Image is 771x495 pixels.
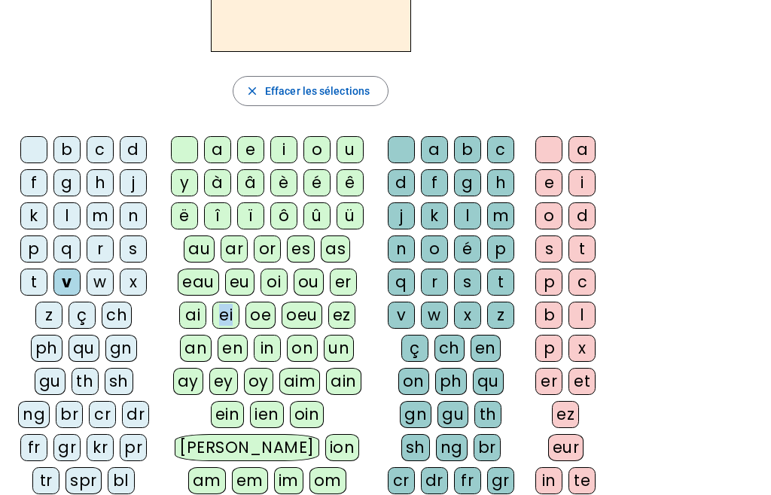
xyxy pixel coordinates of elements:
[188,467,226,494] div: am
[175,434,318,461] div: [PERSON_NAME]
[568,335,596,362] div: x
[209,368,238,395] div: ey
[120,269,147,296] div: x
[184,235,215,263] div: au
[179,302,206,329] div: ai
[20,434,47,461] div: fr
[535,202,562,229] div: o
[265,82,370,100] span: Effacer les sélections
[474,401,501,428] div: th
[287,335,318,362] div: on
[474,434,501,461] div: br
[254,235,281,263] div: or
[66,467,102,494] div: spr
[211,401,245,428] div: ein
[330,269,357,296] div: er
[398,368,429,395] div: on
[487,269,514,296] div: t
[244,368,273,395] div: oy
[221,235,248,263] div: ar
[108,467,135,494] div: bl
[53,136,81,163] div: b
[87,169,114,196] div: h
[487,136,514,163] div: c
[233,76,389,106] button: Effacer les sélections
[388,235,415,263] div: n
[388,169,415,196] div: d
[69,302,96,329] div: ç
[35,368,66,395] div: gu
[401,335,428,362] div: ç
[274,467,303,494] div: im
[245,84,259,98] mat-icon: close
[122,401,149,428] div: dr
[435,368,467,395] div: ph
[261,269,288,296] div: oi
[178,269,219,296] div: eau
[53,235,81,263] div: q
[35,302,62,329] div: z
[337,169,364,196] div: ê
[568,269,596,296] div: c
[87,202,114,229] div: m
[102,302,132,329] div: ch
[328,302,355,329] div: ez
[20,202,47,229] div: k
[120,235,147,263] div: s
[535,269,562,296] div: p
[568,136,596,163] div: a
[18,401,50,428] div: ng
[53,169,81,196] div: g
[535,302,562,329] div: b
[535,368,562,395] div: er
[325,434,360,461] div: ion
[421,467,448,494] div: dr
[535,235,562,263] div: s
[568,467,596,494] div: te
[421,169,448,196] div: f
[434,335,465,362] div: ch
[287,235,315,263] div: es
[454,235,481,263] div: é
[421,202,448,229] div: k
[270,202,297,229] div: ô
[294,269,324,296] div: ou
[487,202,514,229] div: m
[105,335,137,362] div: gn
[120,169,147,196] div: j
[20,169,47,196] div: f
[337,202,364,229] div: ü
[173,368,203,395] div: ay
[303,202,331,229] div: û
[388,202,415,229] div: j
[232,467,268,494] div: em
[225,269,254,296] div: eu
[568,235,596,263] div: t
[245,302,276,329] div: oe
[388,269,415,296] div: q
[548,434,584,461] div: eur
[487,169,514,196] div: h
[20,235,47,263] div: p
[454,136,481,163] div: b
[72,368,99,395] div: th
[535,169,562,196] div: e
[309,467,346,494] div: om
[290,401,325,428] div: oin
[282,302,322,329] div: oeu
[20,269,47,296] div: t
[120,434,147,461] div: pr
[568,202,596,229] div: d
[454,467,481,494] div: fr
[454,302,481,329] div: x
[87,136,114,163] div: c
[388,467,415,494] div: cr
[171,169,198,196] div: y
[56,401,83,428] div: br
[53,434,81,461] div: gr
[552,401,579,428] div: ez
[237,136,264,163] div: e
[53,269,81,296] div: v
[69,335,99,362] div: qu
[471,335,501,362] div: en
